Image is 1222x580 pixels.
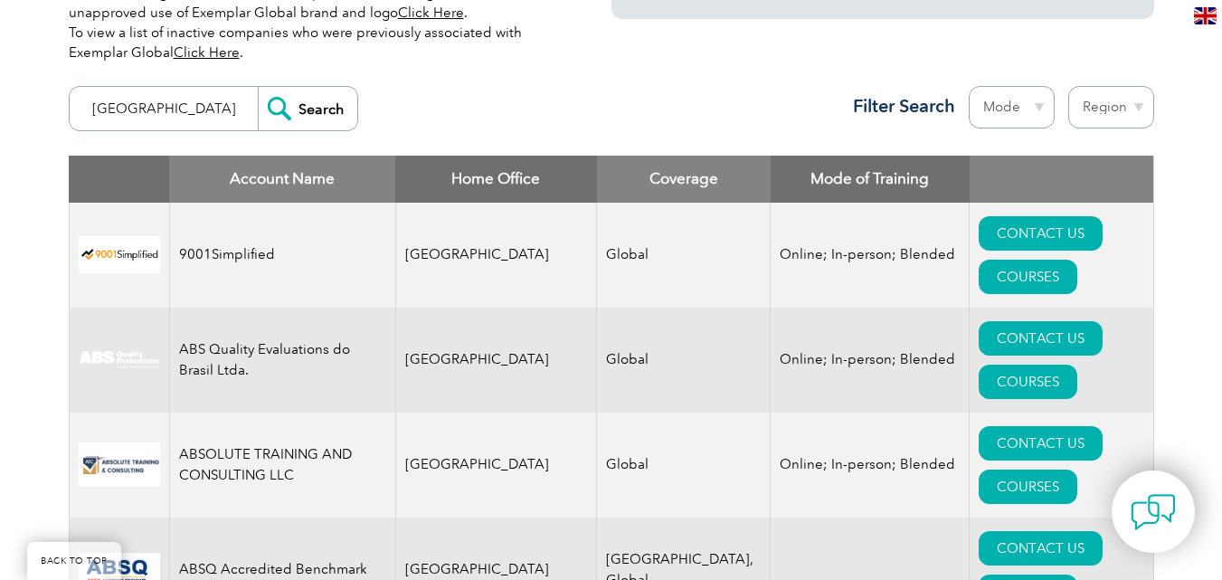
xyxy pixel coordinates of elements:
td: Global [597,413,771,518]
a: COURSES [979,365,1077,399]
td: ABS Quality Evaluations do Brasil Ltda. [169,308,395,413]
a: BACK TO TOP [27,542,121,580]
h3: Filter Search [842,95,955,118]
td: [GEOGRAPHIC_DATA] [395,203,597,308]
input: Search [258,87,357,130]
td: [GEOGRAPHIC_DATA] [395,413,597,518]
td: ABSOLUTE TRAINING AND CONSULTING LLC [169,413,395,518]
a: Click Here [174,44,240,61]
td: Online; In-person; Blended [771,308,970,413]
td: Global [597,203,771,308]
td: Global [597,308,771,413]
a: CONTACT US [979,426,1103,461]
th: Home Office: activate to sort column ascending [395,156,597,203]
th: : activate to sort column ascending [970,156,1153,203]
td: [GEOGRAPHIC_DATA] [395,308,597,413]
a: CONTACT US [979,321,1103,356]
th: Account Name: activate to sort column descending [169,156,395,203]
th: Mode of Training: activate to sort column ascending [771,156,970,203]
td: Online; In-person; Blended [771,203,970,308]
th: Coverage: activate to sort column ascending [597,156,771,203]
a: COURSES [979,470,1077,504]
a: Click Here [398,5,464,21]
img: 16e092f6-eadd-ed11-a7c6-00224814fd52-logo.png [79,442,160,487]
a: CONTACT US [979,531,1103,566]
td: Online; In-person; Blended [771,413,970,518]
img: contact-chat.png [1131,490,1176,535]
img: en [1194,7,1217,24]
img: c92924ac-d9bc-ea11-a814-000d3a79823d-logo.jpg [79,350,160,370]
a: COURSES [979,260,1077,294]
img: 37c9c059-616f-eb11-a812-002248153038-logo.png [79,236,160,273]
td: 9001Simplified [169,203,395,308]
a: CONTACT US [979,216,1103,251]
